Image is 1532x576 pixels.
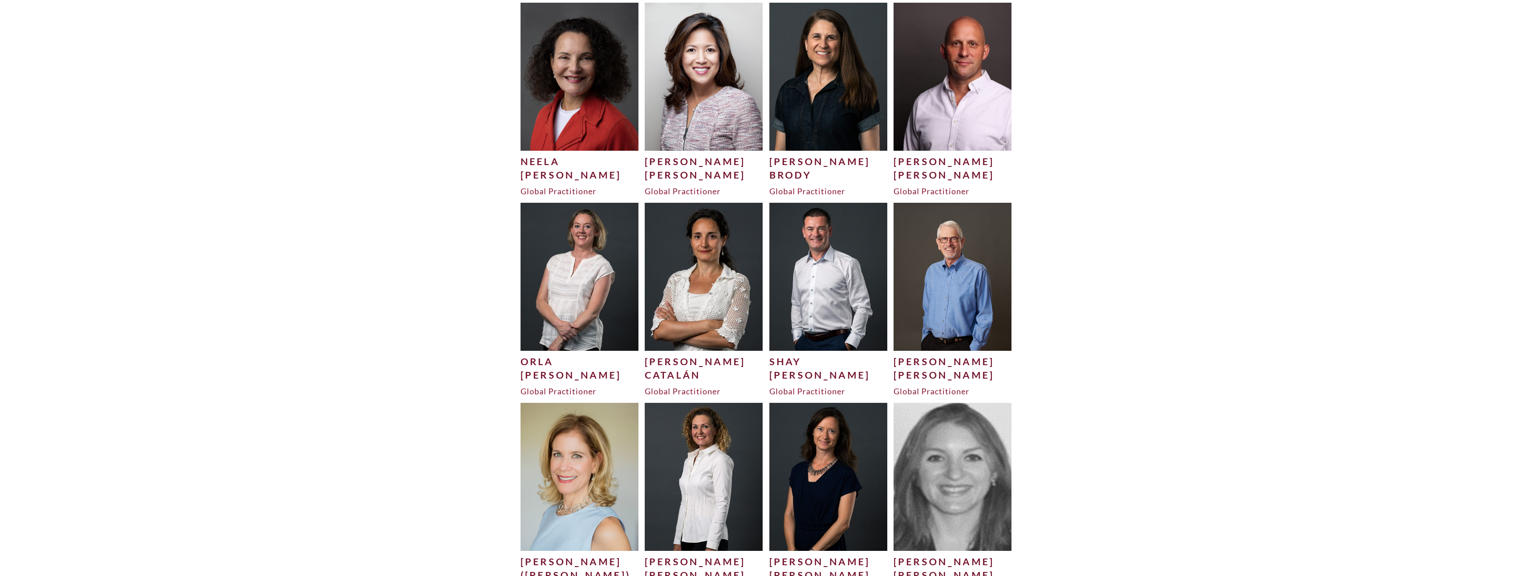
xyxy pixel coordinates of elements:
div: [PERSON_NAME] [769,155,888,168]
a: Neela[PERSON_NAME]Global Practitioner [521,3,639,196]
img: George-Clark-1-500x625.jpg [894,203,1012,350]
img: Michelle-Brody-cropped-Exetor-photo-500x625.jpeg [769,3,888,150]
img: Shay-C-500x625.jpg [769,203,888,350]
div: [PERSON_NAME] [769,368,888,382]
div: Global Practitioner [894,186,1012,196]
img: Orla-C-500x625.jpg [521,203,639,350]
div: [PERSON_NAME] [894,555,1012,568]
div: [PERSON_NAME] [645,355,763,368]
a: [PERSON_NAME][PERSON_NAME]Global Practitioner [894,3,1012,196]
div: Global Practitioner [521,386,639,397]
a: [PERSON_NAME][PERSON_NAME]Global Practitioner [645,3,763,196]
div: Global Practitioner [769,186,888,196]
a: Orla[PERSON_NAME]Global Practitioner [521,203,639,397]
div: Global Practitioner [521,186,639,196]
div: [PERSON_NAME] [645,555,763,568]
div: [PERSON_NAME] [645,168,763,182]
div: [PERSON_NAME] [521,168,639,182]
img: tina_luddy_05032018_10-500x625.jpg [521,403,639,550]
div: [PERSON_NAME] [894,355,1012,368]
div: Neela [521,155,639,168]
div: Global Practitioner [894,386,1012,397]
div: [PERSON_NAME] [521,368,639,382]
a: [PERSON_NAME][PERSON_NAME]Global Practitioner [894,203,1012,397]
a: [PERSON_NAME]BrodyGlobal Practitioner [769,3,888,196]
div: Global Practitioner [769,386,888,397]
a: Shay[PERSON_NAME]Global Practitioner [769,203,888,397]
img: Allison-500x625.png [894,403,1012,550]
div: Catalán [645,368,763,382]
img: Jenn-Bevan-500x625.jpg [645,3,763,150]
div: [PERSON_NAME] [769,555,888,568]
img: Neela-2-500x625.png [521,3,639,150]
div: [PERSON_NAME] [894,155,1012,168]
img: Martha-C-500x625.jpg [645,203,763,350]
div: Global Practitioner [645,186,763,196]
img: Christy-C-500x625.jpg [645,403,763,550]
div: Brody [769,168,888,182]
div: Orla [521,355,639,368]
div: [PERSON_NAME] [645,155,763,168]
div: [PERSON_NAME] [894,368,1012,382]
a: [PERSON_NAME]CatalánGlobal Practitioner [645,203,763,397]
img: Vanessa-500x625.jpg [769,403,888,550]
img: Jason-Burby-500x625.jpg [894,3,1012,150]
div: [PERSON_NAME] [894,168,1012,182]
div: Shay [769,355,888,368]
div: Global Practitioner [645,386,763,397]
